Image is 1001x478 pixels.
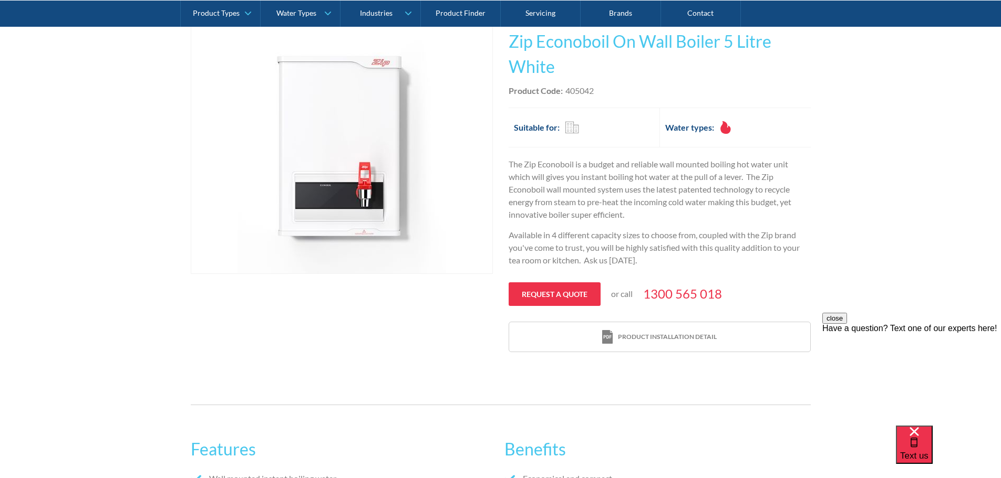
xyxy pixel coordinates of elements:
h2: Benefits [504,437,810,462]
h2: Water types: [665,121,714,134]
h1: Zip Econoboil On Wall Boiler 5 Litre White [509,29,811,79]
div: Industries [360,8,393,17]
iframe: podium webchat widget bubble [896,426,1001,478]
iframe: podium webchat widget prompt [822,313,1001,439]
a: print iconProduct installation detail [509,322,810,352]
h2: Suitable for: [514,121,560,134]
h2: Features [191,437,497,462]
div: Water Types [276,8,316,17]
p: Available in 4 different capacity sizes to choose from, coupled with the Zip brand you've come to... [509,229,811,267]
p: or call [611,288,633,300]
a: Request a quote [509,282,601,306]
p: The Zip Econoboil is a budget and reliable wall mounted boiling hot water unit which will gives y... [509,158,811,221]
img: print icon [602,330,613,344]
img: Zip Econoboil On Wall Boiler 5 Litre White [238,19,446,273]
div: Product installation detail [618,332,717,342]
strong: Product Code: [509,86,563,95]
div: 405042 [565,84,594,97]
a: open lightbox [191,18,493,274]
a: 1300 565 018 [643,284,722,303]
div: Product Types [193,8,240,17]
